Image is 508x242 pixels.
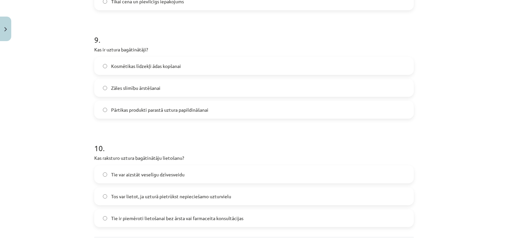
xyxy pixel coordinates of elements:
span: Zāles slimību ārstēšanai [111,85,160,91]
span: Pārtikas produkti parastā uztura papildināšanai [111,106,208,113]
input: Tie ir piemēroti lietošanai bez ārsta vai farmaceita konsultācijas [103,216,107,220]
h1: 9 . [94,24,414,44]
span: Kosmētikas līdzekļi ādas kopšanai [111,63,181,70]
p: Kas ir uztura bagātinātāji? [94,46,414,53]
input: Tos var lietot, ja uzturā pietrūkst nepieciešamo uzturvielu [103,194,107,199]
input: Tie var aizstāt veselīgu dzīvesveidu [103,172,107,177]
img: icon-close-lesson-0947bae3869378f0d4975bcd49f059093ad1ed9edebbc8119c70593378902aed.svg [4,27,7,31]
p: Kas raksturo uztura bagātinātāju lietošanu? [94,154,414,161]
h1: 10 . [94,132,414,152]
span: Tie var aizstāt veselīgu dzīvesveidu [111,171,185,178]
input: Kosmētikas līdzekļi ādas kopšanai [103,64,107,68]
input: Zāles slimību ārstēšanai [103,86,107,90]
span: Tos var lietot, ja uzturā pietrūkst nepieciešamo uzturvielu [111,193,231,200]
input: Pārtikas produkti parastā uztura papildināšanai [103,108,107,112]
span: Tie ir piemēroti lietošanai bez ārsta vai farmaceita konsultācijas [111,215,243,222]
